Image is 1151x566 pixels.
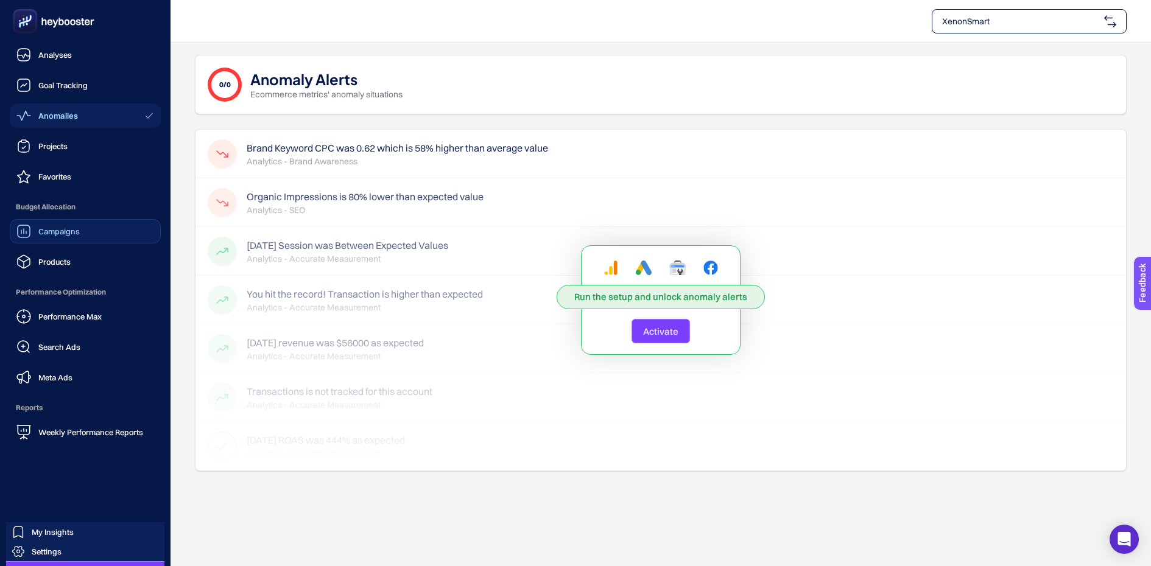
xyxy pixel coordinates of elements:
a: Performance Max [10,304,161,329]
span: Reports [10,396,161,420]
span: Performance Optimization [10,280,161,304]
span: 0/0 [219,80,231,89]
button: Activate [632,319,690,343]
span: Budget Allocation [10,195,161,219]
h1: Anomaly Alerts [250,69,357,88]
span: Weekly Performance Reports [38,427,143,437]
span: Anomalies [38,111,78,121]
p: Ecommerce metrics' anomaly situations [250,88,403,100]
a: Campaigns [10,219,161,243]
span: Campaigns [38,226,80,236]
a: Weekly Performance Reports [10,420,161,444]
a: Analyses [10,43,161,67]
a: My Insights [6,522,164,542]
a: Meta Ads [10,365,161,390]
a: Projects [10,134,161,158]
span: Search Ads [38,342,80,352]
a: Anomalies [10,103,161,128]
span: Meta Ads [38,372,72,382]
span: Feedback [7,4,46,13]
span: Performance Max [38,312,102,321]
a: Favorites [10,164,161,189]
div: Open Intercom Messenger [1110,525,1139,554]
a: Products [10,250,161,274]
span: My Insights [32,527,74,537]
span: Projects [38,141,68,151]
span: Run the setup and unlock anomaly alerts [574,291,747,303]
span: Settings [32,547,62,556]
span: Goal Tracking [38,80,88,90]
span: Products [38,257,71,267]
span: Analyses [38,50,72,60]
span: Favorites [38,172,71,181]
a: Settings [6,542,164,561]
span: XenonSmart [942,15,1099,27]
a: Search Ads [10,335,161,359]
img: svg%3e [1104,15,1116,27]
a: Goal Tracking [10,73,161,97]
span: Activate [643,326,678,337]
